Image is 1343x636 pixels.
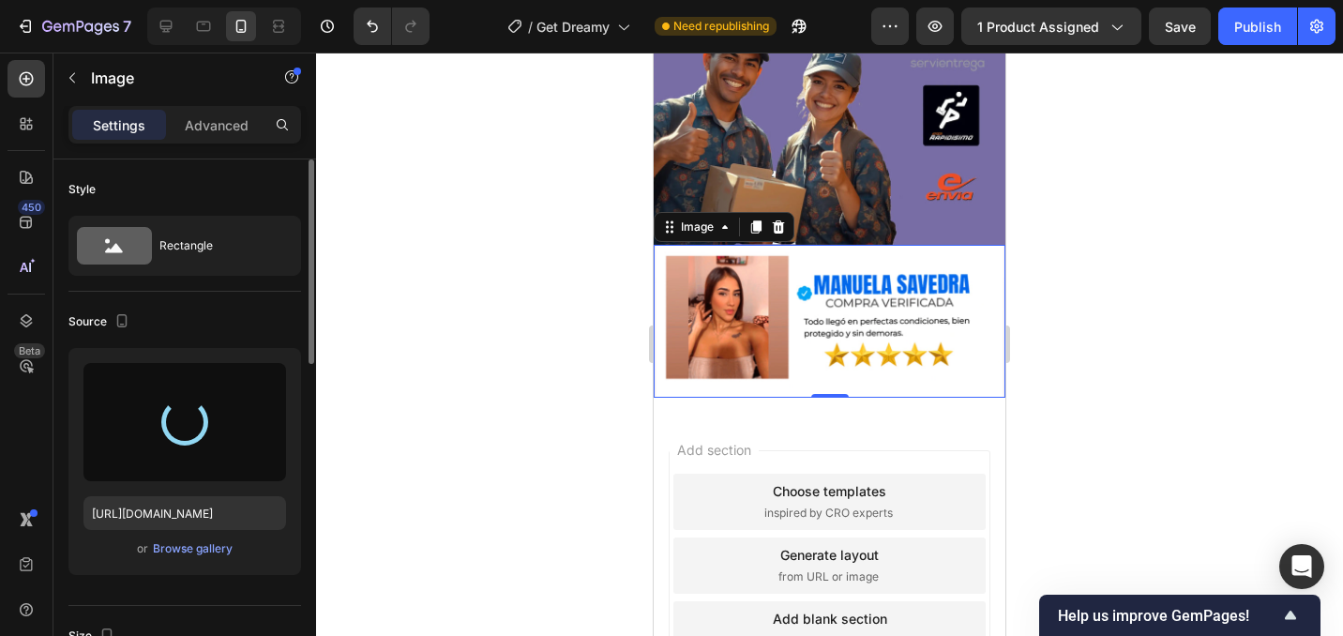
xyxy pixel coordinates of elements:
div: Source [68,310,133,335]
button: Browse gallery [152,539,234,558]
div: Browse gallery [153,540,233,557]
iframe: Design area [654,53,1005,636]
div: 450 [18,200,45,215]
span: Need republishing [673,18,769,35]
div: Publish [1234,17,1281,37]
p: 7 [123,15,131,38]
button: Publish [1218,8,1297,45]
div: Style [68,181,96,198]
button: 7 [8,8,140,45]
p: Settings [93,115,145,135]
input: https://example.com/image.jpg [83,496,286,530]
span: Save [1165,19,1196,35]
span: then drag & drop elements [105,580,245,597]
p: Image [91,67,250,89]
p: Advanced [185,115,249,135]
div: Beta [14,343,45,358]
div: Rectangle [159,224,274,267]
span: Get Dreamy [536,17,610,37]
button: Save [1149,8,1211,45]
button: Show survey - Help us improve GemPages! [1058,604,1302,627]
div: Undo/Redo [354,8,430,45]
span: / [528,17,533,37]
button: 1 product assigned [961,8,1141,45]
span: or [137,538,148,560]
span: Help us improve GemPages! [1058,607,1279,625]
span: 1 product assigned [977,17,1099,37]
div: Open Intercom Messenger [1279,544,1324,589]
